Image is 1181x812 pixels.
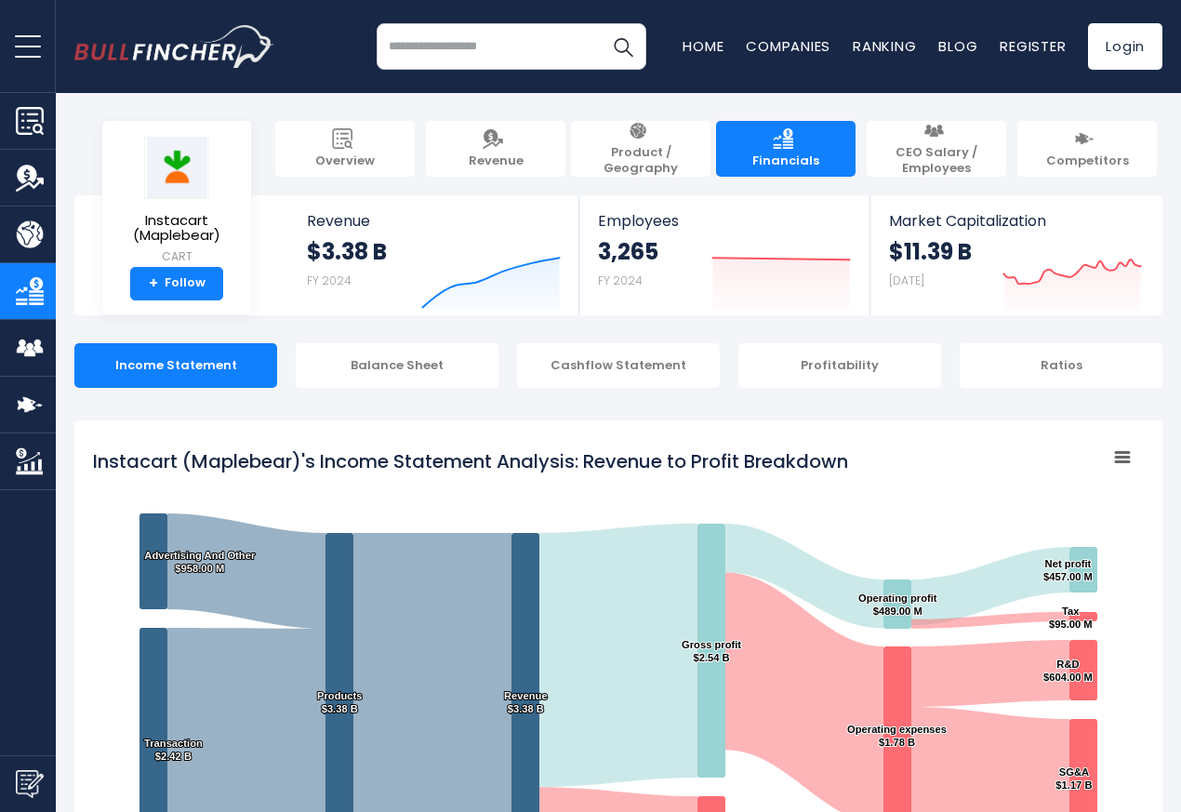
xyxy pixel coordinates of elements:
tspan: Instacart (Maplebear)'s Income Statement Analysis: Revenue to Profit Breakdown [93,448,848,474]
small: FY 2024 [598,273,643,288]
text: Operating expenses $1.78 B [847,724,947,748]
small: CART [117,248,236,265]
span: Revenue [307,212,561,230]
a: Register [1000,36,1066,56]
text: Tax $95.00 M [1049,606,1093,630]
text: R&D $604.00 M [1043,659,1093,683]
a: Revenue [426,121,565,177]
span: Employees [598,212,850,230]
small: FY 2024 [307,273,352,288]
small: [DATE] [889,273,924,288]
strong: + [149,275,158,292]
a: Instacart (Maplebear) CART [116,136,237,267]
div: Balance Sheet [296,343,498,388]
a: Overview [275,121,415,177]
button: Search [600,23,646,70]
strong: 3,265 [598,237,658,266]
span: CEO Salary / Employees [876,145,997,177]
a: Blog [938,36,977,56]
strong: $3.38 B [307,237,387,266]
img: bullfincher logo [74,25,274,68]
a: Employees 3,265 FY 2024 [579,195,869,315]
text: Operating profit $489.00 M [858,592,937,617]
text: Transaction $2.42 B [144,738,203,762]
text: Revenue $3.38 B [504,690,548,714]
span: Instacart (Maplebear) [117,213,236,244]
a: Ranking [853,36,916,56]
a: Product / Geography [571,121,710,177]
a: Login [1088,23,1162,70]
a: CEO Salary / Employees [867,121,1006,177]
div: Income Statement [74,343,277,388]
span: Revenue [469,153,524,169]
div: Profitability [738,343,941,388]
span: Overview [315,153,375,169]
a: Home [683,36,723,56]
a: Go to homepage [74,25,274,68]
a: +Follow [130,267,223,300]
div: Cashflow Statement [517,343,720,388]
text: Net profit $457.00 M [1043,558,1093,582]
a: Financials [716,121,856,177]
a: Market Capitalization $11.39 B [DATE] [870,195,1161,315]
text: Products $3.38 B [317,690,363,714]
a: Companies [746,36,830,56]
a: Revenue $3.38 B FY 2024 [288,195,579,315]
text: Gross profit $2.54 B [682,639,741,663]
text: Advertising And Other $958.00 M [144,550,256,574]
span: Market Capitalization [889,212,1142,230]
span: Product / Geography [580,145,701,177]
span: Financials [752,153,819,169]
div: Ratios [960,343,1162,388]
a: Competitors [1017,121,1157,177]
span: Competitors [1046,153,1129,169]
strong: $11.39 B [889,237,972,266]
text: SG&A $1.17 B [1055,766,1092,791]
